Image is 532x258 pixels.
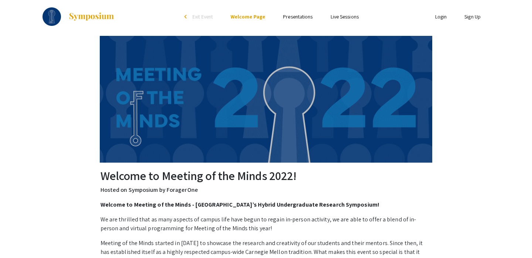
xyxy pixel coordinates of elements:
div: arrow_back_ios [184,14,189,19]
img: Meeting of the Minds 2022 [100,36,432,163]
p: Hosted on Symposium by ForagerOne [100,186,432,194]
a: Meeting of the Minds 2022 [42,7,115,26]
a: Presentations [283,13,313,20]
a: Live Sessions [331,13,359,20]
a: Welcome Page [231,13,265,20]
h2: Welcome to Meeting of the Minds 2022! [100,169,432,183]
img: Meeting of the Minds 2022 [42,7,61,26]
a: Login [435,13,447,20]
a: Sign Up [464,13,481,20]
strong: Welcome to Meeting of the Minds - [GEOGRAPHIC_DATA]’s Hybrid Undergraduate Research Symposium! [100,201,379,208]
span: Exit Event [192,13,213,20]
img: Symposium by ForagerOne [68,12,115,21]
p: We are thrilled that as many aspects of campus life have begun to regain in-person activity, we a... [100,215,432,233]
